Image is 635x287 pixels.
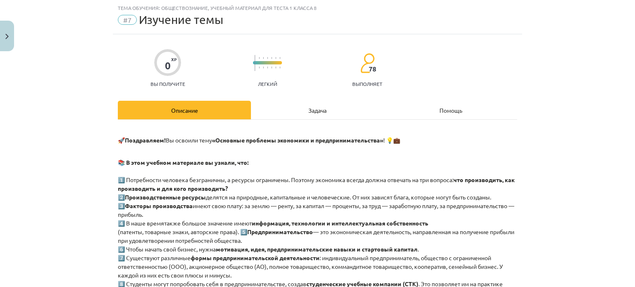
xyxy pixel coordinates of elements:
[439,107,462,114] font: Помощь
[275,57,276,59] img: icon-short-line-57e1e144782c952c97e751825c79c345078a6d821885a25fce030b3d8c18986b.svg
[118,245,216,253] font: 6️⃣ Чтобы начать свой бизнес, нужна
[171,56,177,62] font: XP
[275,66,276,69] img: icon-short-line-57e1e144782c952c97e751825c79c345078a6d821885a25fce030b3d8c18986b.svg
[5,34,9,39] img: icon-close-lesson-0947bae3869378f0d4975bcd49f059093ad1ed9edebbc8119c70593378902aed.svg
[118,202,514,218] font: имеют свою плату: за землю — ренту, за капитал — проценты, за труд — заработную плату, за предпри...
[279,66,280,69] img: icon-short-line-57e1e144782c952c97e751825c79c345078a6d821885a25fce030b3d8c18986b.svg
[308,107,327,114] font: Задача
[206,193,491,201] font: делятся на природные, капитальные и человеческие. От них зависят блага, которые могут быть созданы.
[118,228,514,244] font: — это экономическая деятельность, направленная на получение прибыли при удовлетворении потребност...
[118,5,317,11] font: Тема обучения: Обществознание, учебный материал для теста 1 класса 8
[125,202,193,209] font: Факторы производства
[118,202,125,209] font: 3️⃣
[216,245,418,253] font: мотивация, идея, предпринимательские навыки и стартовый капитал
[118,254,191,261] font: 7️⃣ Существуют различные
[118,228,247,235] font: (патенты, товарные знаки, авторские права). 5️⃣
[123,16,131,24] font: #7
[118,176,454,183] font: 1️⃣ Потребности человека безграничны, а ресурсы ограничены. Поэтому экономика всегда должна отвеч...
[352,81,382,87] font: выполняет
[212,136,383,144] font: «Основные проблемы экономики и предпринимательства»
[118,254,503,279] font: : индивидуальный предприниматель, общество с ограниченной ответственностью (ООО), акционерное общ...
[118,219,164,227] font: 4️⃣ В наше время
[118,193,125,201] font: 2️⃣
[360,53,375,74] img: students-c634bb4e5e11cddfef0936a35e636f08e4e9abd3cc4e673bd6f9a4125e45ecb1.svg
[191,254,320,261] font: формы предпринимательской деятельности
[263,57,264,59] img: icon-short-line-57e1e144782c952c97e751825c79c345078a6d821885a25fce030b3d8c18986b.svg
[164,219,252,227] font: также большое значение имеют
[118,159,248,166] font: 📚 В этом учебном материале вы узнали, что:
[150,81,185,87] font: Вы получите
[258,81,277,87] font: Легкий
[263,66,264,69] img: icon-short-line-57e1e144782c952c97e751825c79c345078a6d821885a25fce030b3d8c18986b.svg
[271,57,272,59] img: icon-short-line-57e1e144782c952c97e751825c79c345078a6d821885a25fce030b3d8c18986b.svg
[267,57,268,59] img: icon-short-line-57e1e144782c952c97e751825c79c345078a6d821885a25fce030b3d8c18986b.svg
[259,66,260,69] img: icon-short-line-57e1e144782c952c97e751825c79c345078a6d821885a25fce030b3d8c18986b.svg
[259,57,260,59] img: icon-short-line-57e1e144782c952c97e751825c79c345078a6d821885a25fce030b3d8c18986b.svg
[247,228,313,235] font: Предпринимательство
[118,136,125,144] font: 🚀
[171,107,198,114] font: Описание
[252,219,428,227] font: информация, технологии и интеллектуальная собственность
[139,13,223,26] font: Изучение темы
[418,245,419,253] font: .
[125,136,166,144] font: Поздравляем!
[369,64,376,73] font: 78
[279,57,280,59] img: icon-short-line-57e1e144782c952c97e751825c79c345078a6d821885a25fce030b3d8c18986b.svg
[165,59,171,72] font: 0
[125,193,206,201] font: Производственные ресурсы
[166,136,212,144] font: Вы освоили тему
[383,136,400,144] font: ! 💡💼
[267,66,268,69] img: icon-short-line-57e1e144782c952c97e751825c79c345078a6d821885a25fce030b3d8c18986b.svg
[271,66,272,69] img: icon-short-line-57e1e144782c952c97e751825c79c345078a6d821885a25fce030b3d8c18986b.svg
